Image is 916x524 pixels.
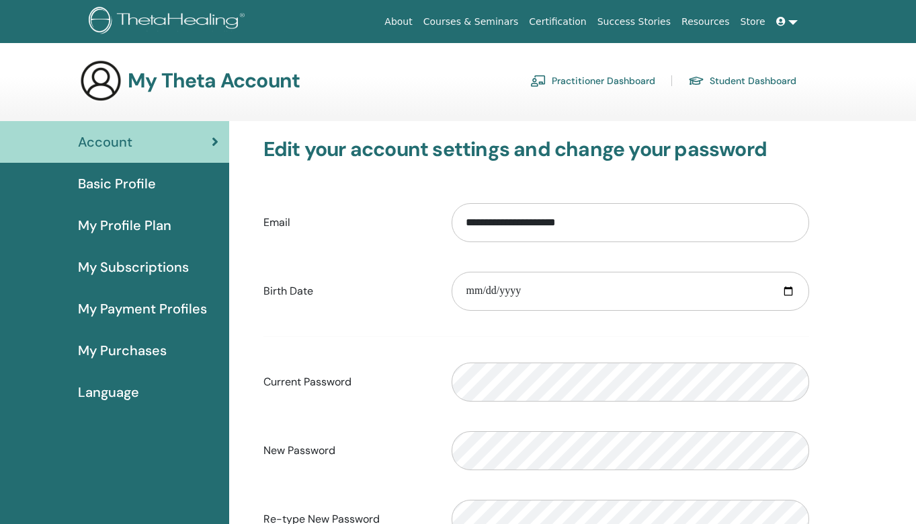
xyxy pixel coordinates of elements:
[78,299,207,319] span: My Payment Profiles
[418,9,524,34] a: Courses & Seminars
[676,9,735,34] a: Resources
[78,257,189,277] span: My Subscriptions
[530,75,546,87] img: chalkboard-teacher.svg
[78,132,132,152] span: Account
[78,382,139,402] span: Language
[379,9,417,34] a: About
[592,9,676,34] a: Success Stories
[688,75,704,87] img: graduation-cap.svg
[524,9,591,34] a: Certification
[79,59,122,102] img: generic-user-icon.jpg
[263,137,809,161] h3: Edit your account settings and change your password
[253,438,442,463] label: New Password
[253,278,442,304] label: Birth Date
[78,174,156,194] span: Basic Profile
[735,9,771,34] a: Store
[530,70,655,91] a: Practitioner Dashboard
[128,69,300,93] h3: My Theta Account
[253,369,442,395] label: Current Password
[78,215,171,235] span: My Profile Plan
[78,340,167,361] span: My Purchases
[688,70,796,91] a: Student Dashboard
[253,210,442,235] label: Email
[89,7,249,37] img: logo.png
